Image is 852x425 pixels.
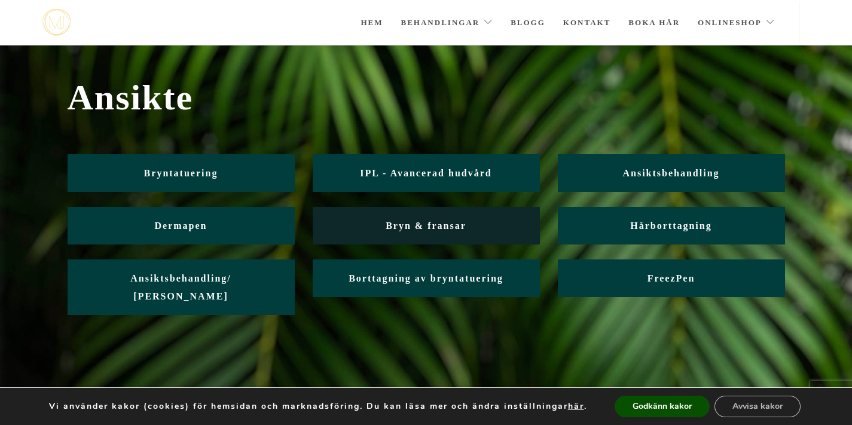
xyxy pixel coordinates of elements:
span: Ansiktsbehandling [622,168,719,178]
span: Ansiktsbehandling/ [PERSON_NAME] [130,273,231,301]
span: Borttagning av bryntatuering [349,273,503,283]
a: Hårborttagning [558,207,785,244]
a: Bryn & fransar [313,207,540,244]
button: Avvisa kakor [714,396,801,417]
span: FreezPen [648,273,695,283]
a: Blogg [511,2,545,44]
span: Dermapen [155,221,207,231]
span: Hårborttagning [630,221,711,231]
a: Kontakt [563,2,611,44]
a: Boka här [628,2,680,44]
a: Behandlingar [401,2,493,44]
a: Hem [361,2,383,44]
a: Borttagning av bryntatuering [313,259,540,297]
a: Bryntatuering [68,154,295,192]
img: mjstudio [42,9,71,36]
a: Onlineshop [698,2,775,44]
a: Dermapen [68,207,295,244]
span: Bryntatuering [144,168,218,178]
span: Ansikte [68,77,785,118]
a: FreezPen [558,259,785,297]
a: IPL - Avancerad hudvård [313,154,540,192]
p: Vi använder kakor (cookies) för hemsidan och marknadsföring. Du kan läsa mer och ändra inställnin... [49,401,587,412]
a: mjstudio mjstudio mjstudio [42,9,71,36]
span: Bryn & fransar [386,221,466,231]
button: här [568,401,584,412]
button: Godkänn kakor [615,396,710,417]
a: Ansiktsbehandling/ [PERSON_NAME] [68,259,295,315]
span: IPL - Avancerad hudvård [360,168,491,178]
a: Ansiktsbehandling [558,154,785,192]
